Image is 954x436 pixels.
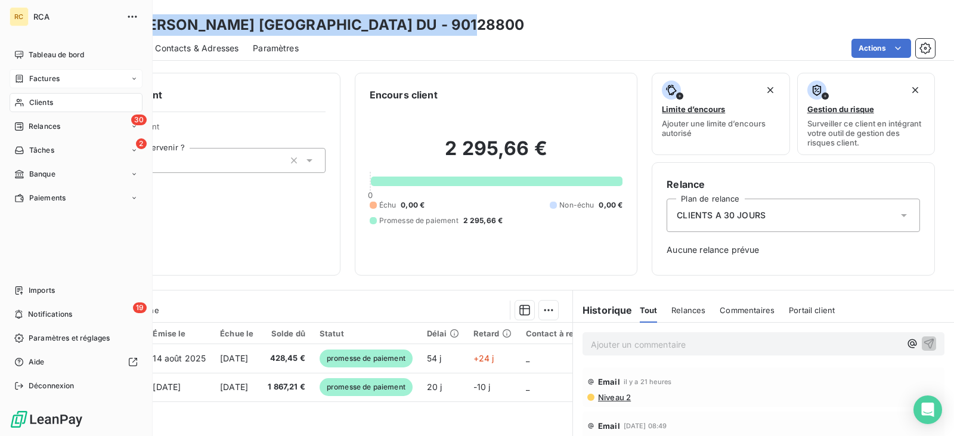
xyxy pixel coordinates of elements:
[136,138,147,149] span: 2
[155,42,238,54] span: Contacts & Adresses
[29,285,55,296] span: Imports
[29,145,54,156] span: Tâches
[379,215,459,226] span: Promesse de paiement
[320,350,413,367] span: promesse de paiement
[370,137,623,172] h2: 2 295,66 €
[29,333,110,344] span: Paramètres et réglages
[526,329,614,338] div: Contact à relancer
[368,190,373,200] span: 0
[153,353,206,363] span: 14 août 2025
[662,104,725,114] span: Limite d’encours
[220,382,248,392] span: [DATE]
[29,121,60,132] span: Relances
[29,381,75,391] span: Déconnexion
[105,14,524,36] h3: MC [PERSON_NAME] [GEOGRAPHIC_DATA] DU - 90128800
[720,305,775,315] span: Commentaires
[427,382,442,392] span: 20 j
[427,353,442,363] span: 54 j
[133,302,147,313] span: 19
[526,382,529,392] span: _
[473,382,491,392] span: -10 j
[463,215,503,226] span: 2 295,66 €
[526,353,529,363] span: _
[667,177,920,191] h6: Relance
[370,88,438,102] h6: Encours client
[624,422,667,429] span: [DATE] 08:49
[268,381,305,393] span: 1 867,21 €
[131,115,147,125] span: 30
[599,200,622,211] span: 0,00 €
[671,305,705,315] span: Relances
[72,88,326,102] h6: Informations client
[598,421,620,431] span: Email
[597,392,631,402] span: Niveau 2
[253,42,299,54] span: Paramètres
[789,305,835,315] span: Portail client
[29,50,84,60] span: Tableau de bord
[320,329,413,338] div: Statut
[624,378,671,385] span: il y a 21 heures
[913,395,942,424] div: Open Intercom Messenger
[427,329,459,338] div: Délai
[33,12,119,21] span: RCA
[320,378,413,396] span: promesse de paiement
[573,303,633,317] h6: Historique
[652,73,789,155] button: Limite d’encoursAjouter une limite d’encours autorisé
[807,119,925,147] span: Surveiller ce client en intégrant votre outil de gestion des risques client.
[662,119,779,138] span: Ajouter une limite d’encours autorisé
[851,39,911,58] button: Actions
[667,244,920,256] span: Aucune relance prévue
[598,377,620,386] span: Email
[29,97,53,108] span: Clients
[401,200,425,211] span: 0,00 €
[153,382,181,392] span: [DATE]
[153,329,206,338] div: Émise le
[29,73,60,84] span: Factures
[10,352,143,372] a: Aide
[10,7,29,26] div: RC
[640,305,658,315] span: Tout
[29,169,55,180] span: Banque
[268,329,305,338] div: Solde dû
[473,353,494,363] span: +24 j
[220,329,253,338] div: Échue le
[797,73,935,155] button: Gestion du risqueSurveiller ce client en intégrant votre outil de gestion des risques client.
[379,200,397,211] span: Échu
[807,104,874,114] span: Gestion du risque
[28,309,72,320] span: Notifications
[268,352,305,364] span: 428,45 €
[96,122,326,138] span: Propriétés Client
[29,357,45,367] span: Aide
[220,353,248,363] span: [DATE]
[473,329,512,338] div: Retard
[677,209,766,221] span: CLIENTS A 30 JOURS
[559,200,594,211] span: Non-échu
[29,193,66,203] span: Paiements
[10,410,83,429] img: Logo LeanPay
